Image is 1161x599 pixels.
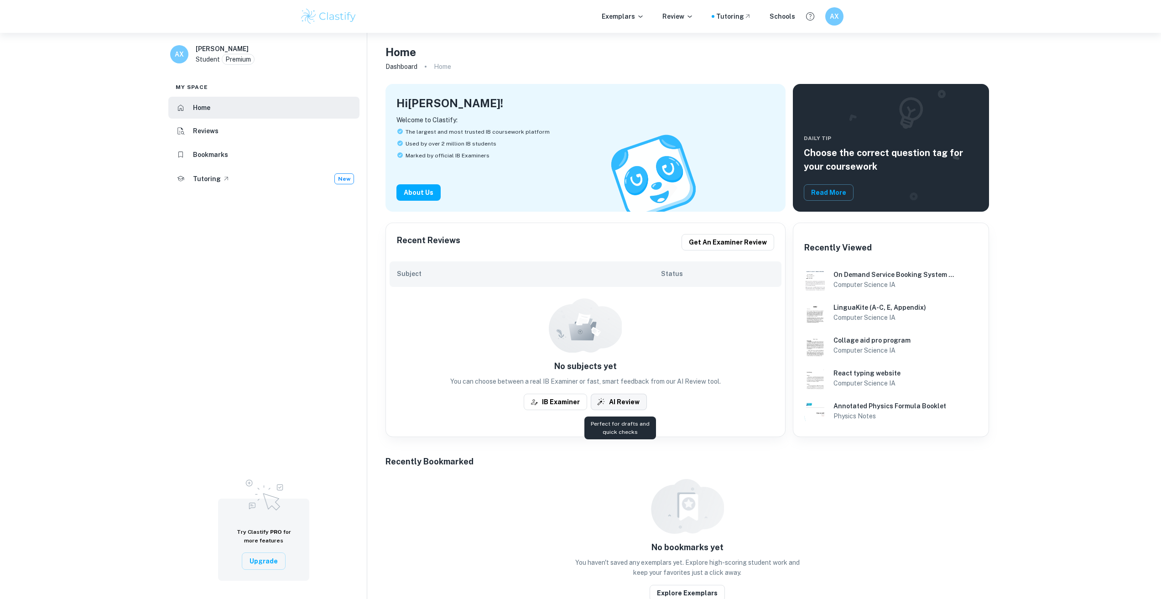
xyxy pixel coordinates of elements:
h6: Physics Notes [833,411,958,421]
img: Computer Science IA example thumbnail: React typing website [804,367,826,389]
a: Reviews [168,120,359,142]
img: Upgrade to Pro [241,474,286,513]
img: Physics Notes example thumbnail: Annotated Physics Formula Booklet [804,400,826,422]
h6: [PERSON_NAME] [196,44,249,54]
button: Get an examiner review [682,234,774,250]
span: My space [176,83,208,91]
span: Marked by official IB Examiners [406,151,489,160]
a: Home [168,97,359,119]
h6: Status [661,269,774,279]
h5: Choose the correct question tag for your coursework [804,146,979,173]
h6: On Demand Service Booking System Documentation [833,270,958,280]
button: AI Review [591,394,647,410]
h6: No subjects yet [390,360,781,373]
h6: No bookmarks yet [651,541,724,554]
h6: Reviews [193,126,219,136]
h6: Computer Science IA [833,280,958,290]
img: Clastify logo [300,7,358,26]
h6: Computer Science IA [833,345,958,355]
span: Used by over 2 million IB students [406,140,496,148]
a: Computer Science IA example thumbnail: LinguaKite (A-C, E, Appendix)LinguaKite (A-C, E, Appendix)... [801,298,982,327]
h6: Computer Science IA [833,313,958,323]
a: Bookmarks [168,144,359,166]
a: Dashboard [385,60,417,73]
p: You can choose between a real IB Examiner or fast, smart feedback from our AI Review tool. [390,376,781,386]
button: Upgrade [242,552,286,570]
button: Help and Feedback [802,9,818,24]
button: Read More [804,184,854,201]
a: Tutoring [716,11,751,21]
span: New [335,175,354,183]
a: Computer Science IA example thumbnail: Collage aid pro programCollage aid pro programComputer Sci... [801,331,982,360]
h6: Recently Viewed [804,241,872,254]
a: Computer Science IA example thumbnail: React typing websiteReact typing websiteComputer Science IA [801,364,982,393]
span: Daily Tip [804,134,979,142]
p: Welcome to Clastify: [396,115,775,125]
img: Computer Science IA example thumbnail: Collage aid pro program [804,334,826,356]
button: IB Examiner [524,394,587,410]
a: TutoringNew [168,167,359,190]
img: Computer Science IA example thumbnail: On Demand Service Booking System Documen [804,269,826,291]
h6: React typing website [833,368,958,378]
h6: AX [174,49,184,59]
a: Computer Science IA example thumbnail: On Demand Service Booking System DocumenOn Demand Service ... [801,265,982,294]
h6: Recent Reviews [397,234,460,250]
p: Review [662,11,693,21]
span: PRO [270,529,282,535]
h6: Subject [397,269,661,279]
h6: Computer Science IA [833,378,958,388]
span: The largest and most trusted IB coursework platform [406,128,550,136]
p: Student [196,54,220,64]
h6: Recently Bookmarked [385,455,474,468]
p: Premium [225,54,251,64]
a: Physics Notes example thumbnail: Annotated Physics Formula BookletAnnotated Physics Formula Bookl... [801,396,982,426]
h6: Tutoring [193,174,221,184]
h6: Annotated Physics Formula Booklet [833,401,958,411]
a: Schools [770,11,795,21]
h6: AX [829,11,839,21]
h4: Home [385,44,416,60]
p: You haven't saved any exemplars yet. Explore high-scoring student work and keep your favorites ju... [573,557,802,578]
h6: Home [193,103,210,113]
span: Perfect for drafts and quick checks [588,418,652,438]
p: Exemplars [602,11,644,21]
p: Home [434,62,451,72]
h6: Bookmarks [193,150,228,160]
img: Computer Science IA example thumbnail: LinguaKite (A-C, E, Appendix) [804,302,826,323]
h6: LinguaKite (A-C, E, Appendix) [833,302,958,313]
h6: Collage aid pro program [833,335,958,345]
button: About Us [396,184,441,201]
h4: Hi [PERSON_NAME] ! [396,95,503,111]
h6: Try Clastify for more features [229,528,298,545]
button: AX [825,7,843,26]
